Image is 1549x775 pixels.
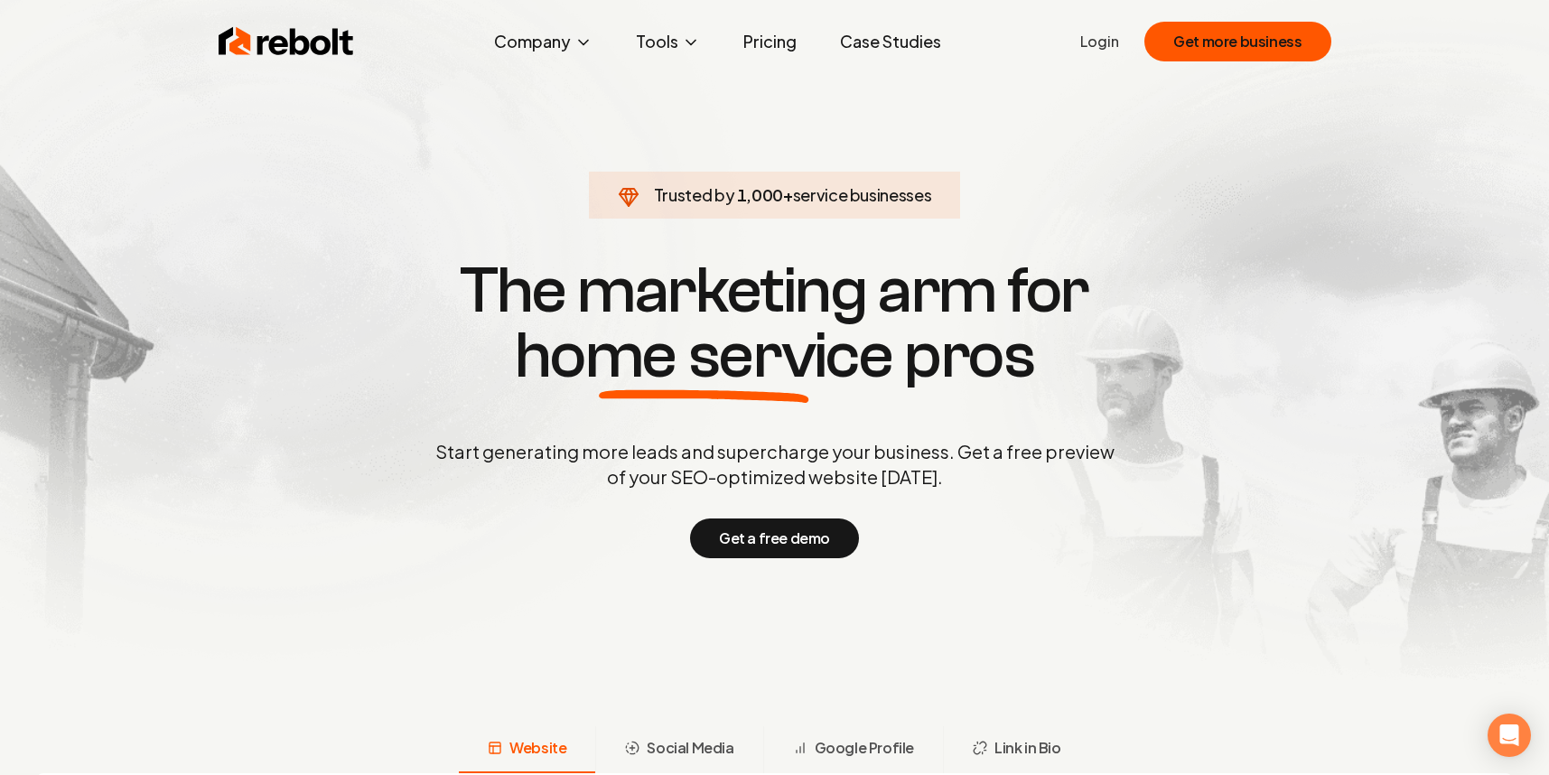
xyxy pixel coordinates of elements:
[826,23,956,60] a: Case Studies
[1144,22,1330,61] button: Get more business
[783,184,793,205] span: +
[219,23,354,60] img: Rebolt Logo
[341,258,1208,388] h1: The marketing arm for pros
[509,737,566,759] span: Website
[994,737,1061,759] span: Link in Bio
[737,182,783,208] span: 1,000
[515,323,893,388] span: home service
[793,184,932,205] span: service businesses
[1488,714,1531,757] div: Open Intercom Messenger
[459,726,595,773] button: Website
[943,726,1090,773] button: Link in Bio
[763,726,943,773] button: Google Profile
[690,518,859,558] button: Get a free demo
[1080,31,1119,52] a: Login
[621,23,714,60] button: Tools
[647,737,733,759] span: Social Media
[432,439,1118,490] p: Start generating more leads and supercharge your business. Get a free preview of your SEO-optimiz...
[815,737,914,759] span: Google Profile
[729,23,811,60] a: Pricing
[654,184,734,205] span: Trusted by
[595,726,762,773] button: Social Media
[480,23,607,60] button: Company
